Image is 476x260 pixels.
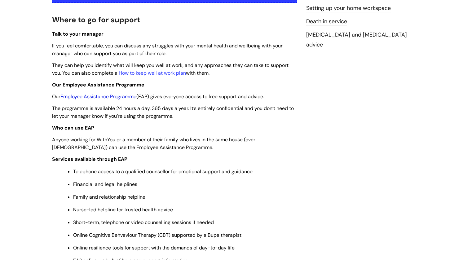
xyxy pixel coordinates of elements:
[52,105,294,119] span: The programme is available 24 hours a day, 365 days a year. It’s entirely confidential and you do...
[60,93,136,100] a: Employee Assistance Programme
[52,15,140,24] span: Where to go for support
[52,156,127,162] strong: Services available through EAP
[186,70,209,76] span: with them.
[306,31,407,49] a: [MEDICAL_DATA] and [MEDICAL_DATA] advice
[73,232,241,238] span: Online Cognitive Behvaviour Therapy (CBT) supported by a Bupa therapist
[52,93,264,100] span: Our (EAP) gives everyone access to free support and advice.
[52,125,94,131] strong: Who can use EAP
[73,206,173,213] span: Nurse-led helpline for trusted health advice
[119,70,186,76] a: How to keep well at work plan
[73,194,145,200] span: Family and relationship helpline
[306,18,347,26] a: Death in service
[73,219,214,226] span: Short-term, telephone or video counselling sessions if needed
[73,168,253,175] span: Telephone access to a qualified counsellor for emotional support and guidance
[73,245,235,251] span: Online resilience tools for support with the demands of day-to-day life
[306,4,391,12] a: Setting up your home workspace
[73,181,137,187] span: Financial and legal helplines
[52,136,255,151] span: Anyone working for WithYou or a member of their family who lives in the same house (over [DEMOGRA...
[52,62,289,76] span: They can help you identify what will keep you well at work, and any approaches they can take to s...
[52,42,283,57] span: If you feel comfortable, you can discuss any struggles with your mental health and wellbeing with...
[52,31,104,37] span: Talk to your manager
[52,82,144,88] span: Our Employee Assistance Programme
